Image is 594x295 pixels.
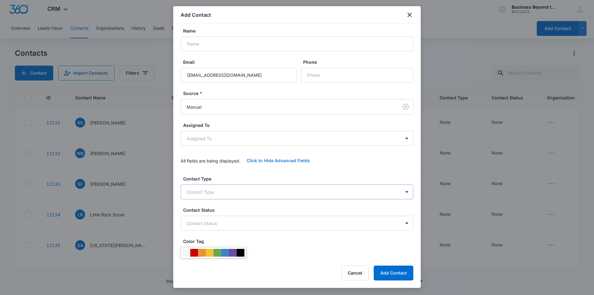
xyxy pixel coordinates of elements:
[183,28,416,34] label: Name
[183,59,299,65] label: Email
[221,249,229,257] div: #3d85c6
[303,59,416,65] label: Phone
[183,90,416,97] label: Source
[183,122,416,128] label: Assigned To
[181,37,413,51] input: Name
[181,158,240,164] p: All fields are being displayed.
[237,249,244,257] div: #000000
[183,238,416,245] label: Color Tag
[190,249,198,257] div: #CC0000
[240,153,316,168] button: Click to Hide Advanced Fields
[183,207,416,213] label: Contact Status
[229,249,237,257] div: #674ea7
[401,102,411,112] button: Clear
[198,249,206,257] div: #e69138
[341,266,369,280] button: Cancel
[301,68,413,83] input: Phone
[213,249,221,257] div: #6aa84f
[181,11,211,19] h1: Add Contact
[183,176,416,182] label: Contact Type
[406,11,413,19] button: close
[181,68,297,83] input: Email
[206,249,213,257] div: #f1c232
[374,266,413,280] button: Add Contact
[183,249,190,257] div: #F6F6F6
